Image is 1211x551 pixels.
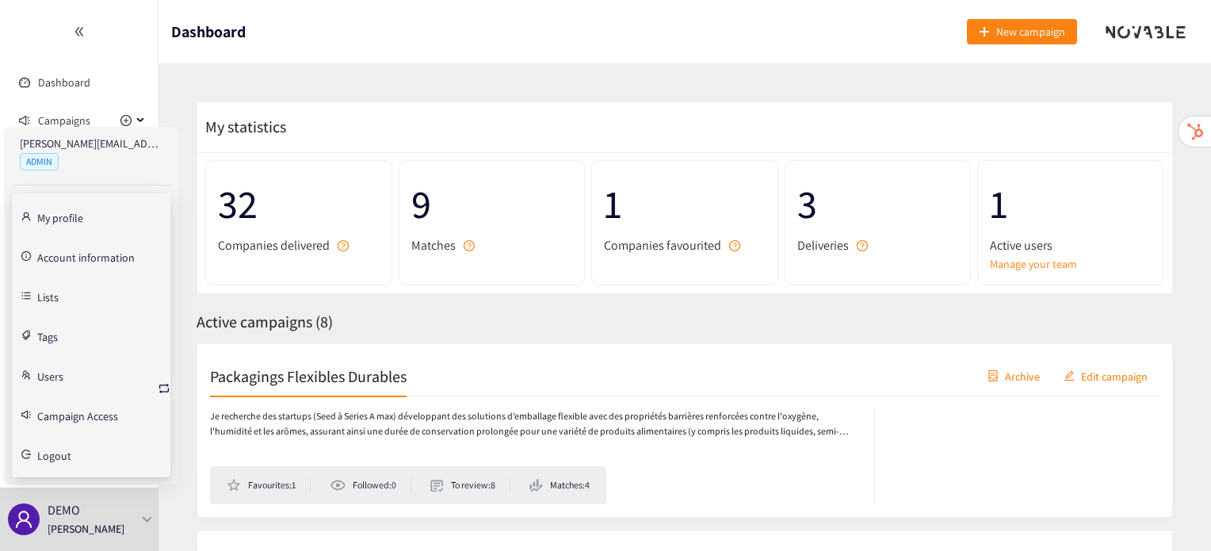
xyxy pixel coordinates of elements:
li: Followed: 0 [330,478,411,492]
iframe: Chat Widget [1132,475,1211,551]
a: Packagings Flexibles DurablescontainerArchiveeditEdit campaignJe recherche des startups (Seed à S... [197,343,1173,518]
span: 1 [990,173,1152,235]
span: Active users [990,235,1052,255]
span: Companies delivered [218,235,330,255]
p: [PERSON_NAME][EMAIL_ADDRESS][DOMAIN_NAME] [20,135,162,152]
span: New campaign [996,23,1065,40]
span: Archive [1005,367,1040,385]
span: 1 [604,173,766,235]
a: Dashboard [38,75,90,90]
span: Active campaigns ( 8 ) [197,312,333,332]
span: question-circle [857,240,868,251]
a: Account information [37,249,135,263]
a: Tags [37,328,58,342]
p: DEMO [48,500,80,520]
h2: Packagings Flexibles Durables [210,365,407,387]
button: editEdit campaign [1052,363,1159,388]
span: user [14,510,33,529]
a: My profile [37,209,83,224]
a: Users [37,368,63,382]
p: Je recherche des startups (Seed à Series A max) développant des solutions d’emballage flexible av... [210,409,858,439]
span: question-circle [338,240,349,251]
span: Companies favourited [604,235,721,255]
span: plus-circle [120,115,132,126]
span: Campaigns [38,105,90,136]
a: Lists [37,289,59,303]
span: sound [19,115,30,126]
li: Favourites: 1 [227,478,311,492]
li: To review: 8 [430,478,510,492]
button: containerArchive [976,363,1052,388]
span: Edit campaign [1081,367,1148,385]
span: Deliveries [797,235,849,255]
span: logout [21,450,31,459]
span: 32 [218,173,380,235]
span: question-circle [729,240,740,251]
span: plus [979,26,990,39]
a: Campaign Access [37,408,118,422]
span: ADMIN [20,153,59,170]
li: Matches: 4 [529,478,590,492]
a: Manage your team [990,255,1152,273]
p: [PERSON_NAME] [48,520,124,538]
span: edit [1064,370,1075,383]
span: Matches [411,235,456,255]
span: 3 [797,173,959,235]
button: retweet [158,377,170,402]
span: container [988,370,999,383]
span: 9 [411,173,573,235]
span: question-circle [464,240,475,251]
span: retweet [158,382,170,397]
span: Logout [37,450,71,461]
span: My statistics [197,117,286,137]
button: plusNew campaign [967,19,1077,44]
span: double-left [74,26,85,37]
